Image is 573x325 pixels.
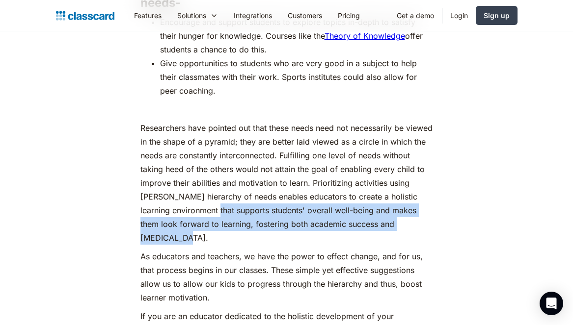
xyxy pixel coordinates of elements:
[177,10,206,21] div: Solutions
[56,9,114,23] a: home
[160,15,433,56] li: Encourage and support students to explore topics in-depth to satisfy their hunger for knowledge. ...
[126,4,169,26] a: Features
[476,6,518,25] a: Sign up
[330,4,368,26] a: Pricing
[325,31,405,41] a: Theory of Knowledge
[140,121,433,245] p: Researchers have pointed out that these needs need not necessarily be viewed in the shape of a py...
[140,250,433,304] p: As educators and teachers, we have the power to effect change, and for us, that process begins in...
[540,292,563,315] div: Open Intercom Messenger
[140,102,433,116] p: ‍
[389,4,442,26] a: Get a demo
[484,10,510,21] div: Sign up
[442,4,476,26] a: Login
[169,4,226,26] div: Solutions
[280,4,330,26] a: Customers
[226,4,280,26] a: Integrations
[160,56,433,98] li: Give opportunities to students who are very good in a subject to help their classmates with their...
